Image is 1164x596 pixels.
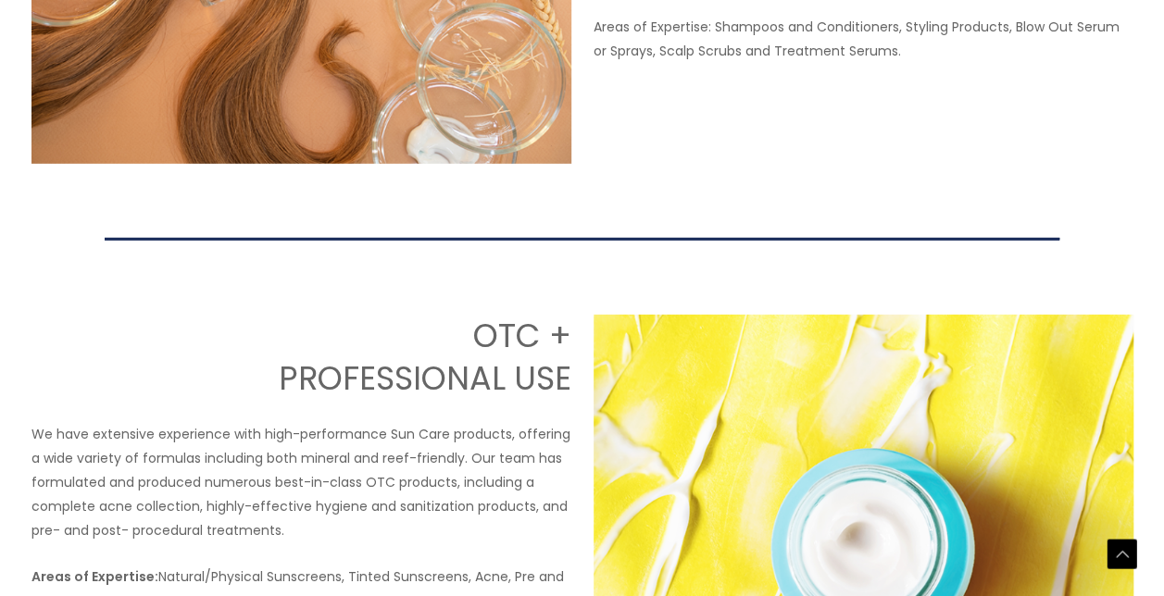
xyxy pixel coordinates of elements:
[31,422,571,542] p: We have extensive experience with high-performance Sun Care products, offering a wide variety of ...
[31,567,158,586] strong: Areas of Expertise:
[31,315,571,399] h2: OTC + PROFESSIONAL USE
[594,15,1133,63] p: Areas of Expertise: Shampoos and Conditioners, Styling Products, Blow Out Serum or Sprays, Scalp ...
